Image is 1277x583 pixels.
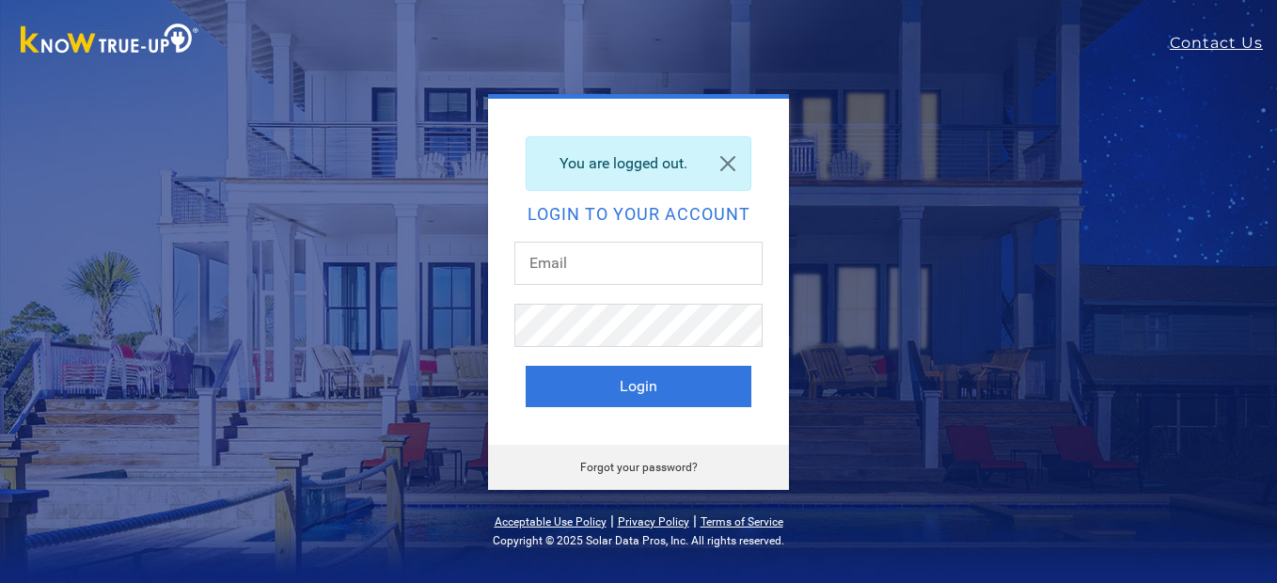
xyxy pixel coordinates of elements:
[526,136,751,191] div: You are logged out.
[701,515,783,528] a: Terms of Service
[580,461,698,474] a: Forgot your password?
[618,515,689,528] a: Privacy Policy
[514,242,763,285] input: Email
[526,366,751,407] button: Login
[526,206,751,223] h2: Login to your account
[495,515,607,528] a: Acceptable Use Policy
[1170,32,1277,55] a: Contact Us
[11,20,209,62] img: Know True-Up
[610,512,614,529] span: |
[705,137,750,190] a: Close
[693,512,697,529] span: |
